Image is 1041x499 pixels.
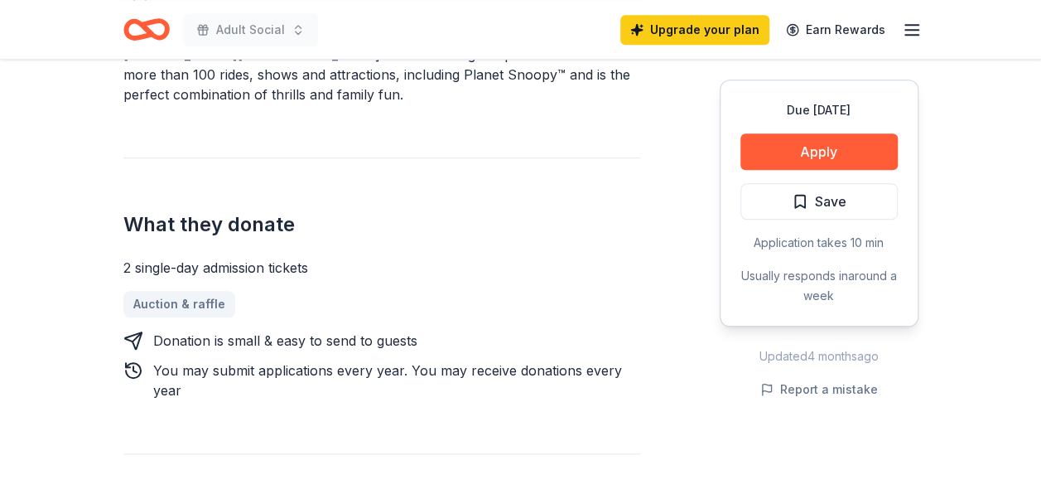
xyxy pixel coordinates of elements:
[720,346,918,366] div: Updated 4 months ago
[620,15,769,45] a: Upgrade your plan
[740,133,898,170] button: Apply
[123,291,235,317] a: Auction & raffle
[740,233,898,253] div: Application takes 10 min
[153,331,417,351] div: Donation is small & easy to send to guests
[740,266,898,306] div: Usually responds in around a week
[123,45,640,104] div: [PERSON_NAME][GEOGRAPHIC_DATA] features two great parks which include more than 100 rides, shows ...
[153,361,640,400] div: You may submit applications every year . You may receive donations every year
[123,211,640,238] h2: What they donate
[815,191,846,212] span: Save
[760,380,878,400] button: Report a mistake
[740,100,898,120] div: Due [DATE]
[123,10,170,49] a: Home
[216,20,285,40] span: Adult Social
[123,258,640,278] div: 2 single-day admission tickets
[740,183,898,220] button: Save
[776,15,895,45] a: Earn Rewards
[183,13,318,46] button: Adult Social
